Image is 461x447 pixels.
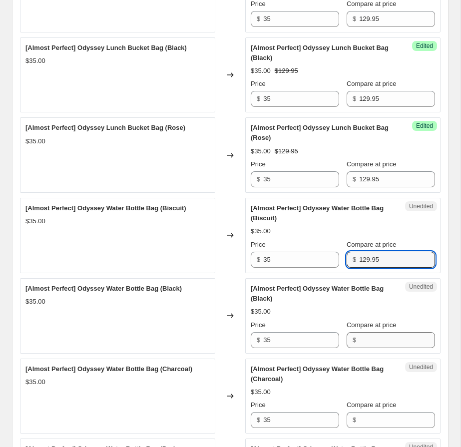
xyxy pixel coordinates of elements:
[275,146,298,156] strike: $129.95
[257,15,260,22] span: $
[257,175,260,183] span: $
[25,44,187,51] span: [Almost Perfect] Odyssey Lunch Bucket Bag (Black)
[25,297,45,307] div: $35.00
[251,365,384,383] span: [Almost Perfect] Odyssey Water Bottle Bag (Charcoal)
[257,336,260,344] span: $
[25,136,45,146] div: $35.00
[25,365,192,373] span: [Almost Perfect] Odyssey Water Bottle Bag (Charcoal)
[257,95,260,102] span: $
[251,401,266,409] span: Price
[416,122,433,130] span: Edited
[251,44,389,61] span: [Almost Perfect] Odyssey Lunch Bucket Bag (Black)
[409,283,433,291] span: Unedited
[251,226,271,236] div: $35.00
[251,124,389,141] span: [Almost Perfect] Odyssey Lunch Bucket Bag (Rose)
[257,256,260,263] span: $
[251,80,266,87] span: Price
[251,285,384,302] span: [Almost Perfect] Odyssey Water Bottle Bag (Black)
[353,175,356,183] span: $
[251,321,266,329] span: Price
[251,307,271,317] div: $35.00
[25,56,45,66] div: $35.00
[251,204,384,222] span: [Almost Perfect] Odyssey Water Bottle Bag (Biscuit)
[25,204,186,212] span: [Almost Perfect] Odyssey Water Bottle Bag (Biscuit)
[25,285,182,292] span: [Almost Perfect] Odyssey Water Bottle Bag (Black)
[409,202,433,210] span: Unedited
[25,377,45,387] div: $35.00
[353,95,356,102] span: $
[347,241,397,248] span: Compare at price
[25,124,185,131] span: [Almost Perfect] Odyssey Lunch Bucket Bag (Rose)
[353,15,356,22] span: $
[251,241,266,248] span: Price
[25,216,45,226] div: $35.00
[416,42,433,50] span: Edited
[257,416,260,424] span: $
[347,321,397,329] span: Compare at price
[409,363,433,371] span: Unedited
[251,66,271,76] div: $35.00
[353,336,356,344] span: $
[347,80,397,87] span: Compare at price
[353,416,356,424] span: $
[347,160,397,168] span: Compare at price
[251,387,271,397] div: $35.00
[275,66,298,76] strike: $129.95
[353,256,356,263] span: $
[347,401,397,409] span: Compare at price
[251,146,271,156] div: $35.00
[251,160,266,168] span: Price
